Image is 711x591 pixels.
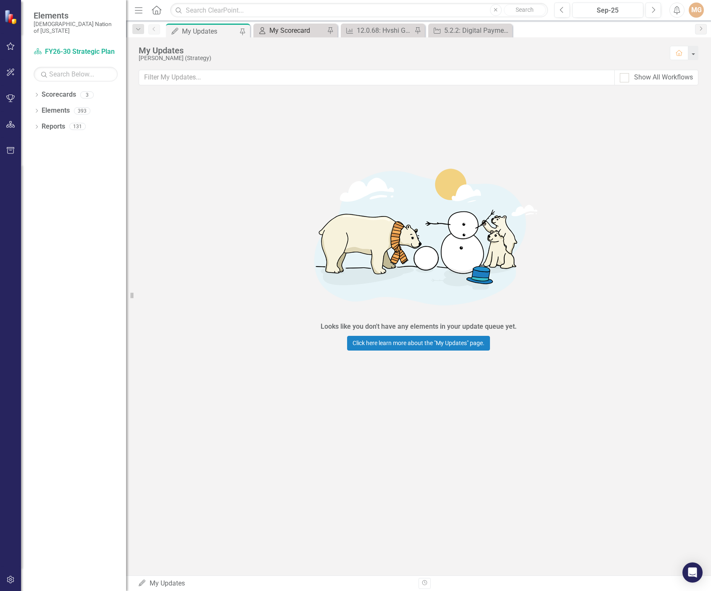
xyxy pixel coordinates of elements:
div: 12.0.68: Hvshi Gift Shop Inventory KPIs [357,25,412,36]
div: 131 [69,123,86,130]
button: Search [504,4,546,16]
div: [PERSON_NAME] (Strategy) [139,55,661,61]
div: Looks like you don't have any elements in your update queue yet. [321,322,517,332]
a: Click here learn more about the "My Updates" page. [347,336,490,351]
a: My Scorecard [255,25,325,36]
button: MG [689,3,704,18]
a: 5.2.2: Digital Payments [430,25,510,36]
div: My Updates [138,579,412,588]
div: 5.2.2: Digital Payments [444,25,510,36]
img: ClearPoint Strategy [4,10,19,24]
div: 3 [80,91,94,98]
a: 12.0.68: Hvshi Gift Shop Inventory KPIs [343,25,412,36]
button: Sep-25 [572,3,643,18]
a: FY26-30 Strategic Plan [34,47,118,57]
div: My Updates [182,26,237,37]
input: Search ClearPoint... [170,3,548,18]
div: My Updates [139,46,661,55]
span: Search [516,6,534,13]
span: Elements [34,11,118,21]
div: Show All Workflows [634,73,693,82]
div: 393 [74,107,90,114]
div: Sep-25 [575,5,640,16]
input: Filter My Updates... [139,70,615,85]
a: Elements [42,106,70,116]
div: Open Intercom Messenger [682,562,703,583]
div: My Scorecard [269,25,325,36]
input: Search Below... [34,67,118,82]
a: Scorecards [42,90,76,100]
small: [DEMOGRAPHIC_DATA] Nation of [US_STATE] [34,21,118,34]
img: Getting started [292,152,545,320]
a: Reports [42,122,65,132]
